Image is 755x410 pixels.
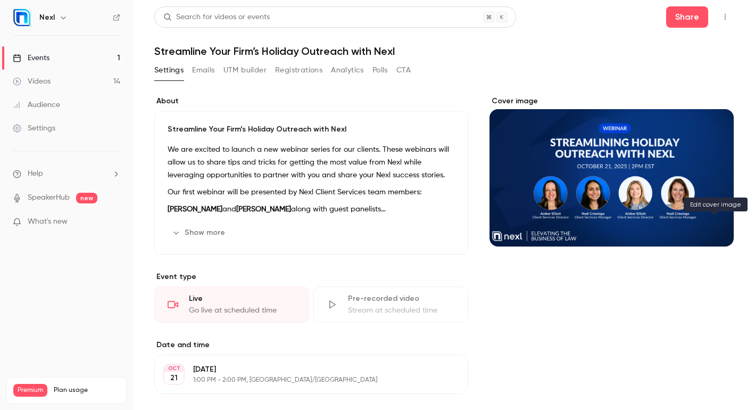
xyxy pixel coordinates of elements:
div: Live [189,293,296,304]
label: About [154,96,468,106]
p: Event type [154,272,468,282]
div: Settings [13,123,55,134]
div: Pre-recorded videoStream at scheduled time [313,286,468,323]
div: Videos [13,76,51,87]
img: Nexl [13,9,30,26]
h1: Streamline Your Firm’s Holiday Outreach with Nexl [154,45,734,58]
div: Stream at scheduled time [348,305,455,316]
button: Polls [372,62,388,79]
button: CTA [396,62,411,79]
strong: [PERSON_NAME] [168,206,222,213]
div: Go live at scheduled time [189,305,296,316]
button: Settings [154,62,184,79]
span: new [76,193,97,203]
span: Plan usage [54,386,120,395]
strong: [PERSON_NAME] [236,206,291,213]
span: Help [28,168,43,179]
button: Analytics [331,62,364,79]
label: Cover image [489,96,734,106]
h6: Nexl [39,12,55,23]
button: UTM builder [223,62,267,79]
p: [DATE] [193,364,412,375]
div: Pre-recorded video [348,293,455,304]
p: 21 [170,373,178,383]
p: 1:00 PM - 2:00 PM, [GEOGRAPHIC_DATA]/[GEOGRAPHIC_DATA] [193,376,412,384]
div: Audience [13,100,60,110]
label: Date and time [154,340,468,350]
p: Streamline Your Firm’s Holiday Outreach with Nexl [168,124,455,135]
button: Emails [192,62,214,79]
p: We are excited to launch a new webinar series for our clients. These webinars will allow us to sh... [168,143,455,182]
span: What's new [28,216,68,227]
button: Share [666,6,708,28]
p: Our first webinar will be presented by Nexl Client Services team members: [168,186,455,199]
button: Show more [168,224,231,241]
li: help-dropdown-opener [13,168,120,179]
div: Events [13,53,49,63]
div: Search for videos or events [163,12,270,23]
button: Registrations [275,62,322,79]
p: and along with guest panelists [168,203,455,216]
section: Cover image [489,96,734,247]
span: Premium [13,384,47,397]
div: OCT [164,365,184,372]
a: SpeakerHub [28,192,70,203]
div: LiveGo live at scheduled time [154,286,309,323]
